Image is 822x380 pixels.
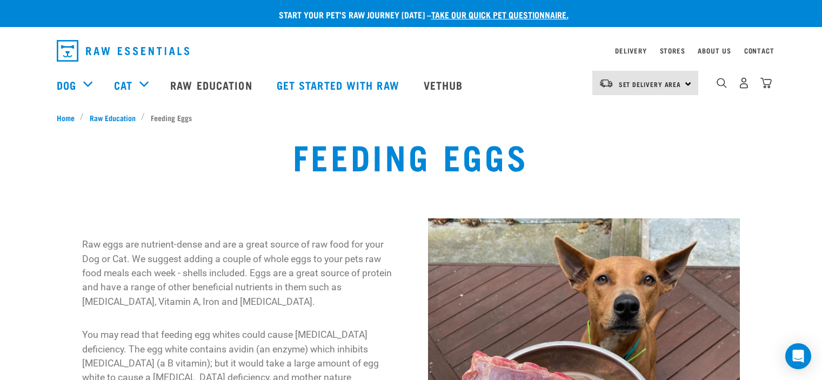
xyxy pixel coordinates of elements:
a: About Us [698,49,731,52]
img: home-icon@2x.png [760,77,772,89]
a: Get started with Raw [266,63,413,106]
img: home-icon-1@2x.png [717,78,727,88]
a: Cat [114,77,132,93]
span: Raw Education [90,112,136,123]
nav: breadcrumbs [57,112,766,123]
h1: Feeding Eggs [293,136,529,175]
a: take our quick pet questionnaire. [431,12,569,17]
span: Home [57,112,75,123]
a: Stores [660,49,685,52]
a: Dog [57,77,76,93]
a: Raw Education [159,63,265,106]
a: Vethub [413,63,477,106]
img: Raw Essentials Logo [57,40,189,62]
p: Raw eggs are nutrient-dense and are a great source of raw food for your Dog or Cat. We suggest ad... [82,237,393,309]
span: Set Delivery Area [619,82,681,86]
div: Open Intercom Messenger [785,343,811,369]
a: Home [57,112,81,123]
nav: dropdown navigation [48,36,774,66]
a: Delivery [615,49,646,52]
a: Contact [744,49,774,52]
img: user.png [738,77,750,89]
img: van-moving.png [599,78,613,88]
a: Raw Education [84,112,141,123]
